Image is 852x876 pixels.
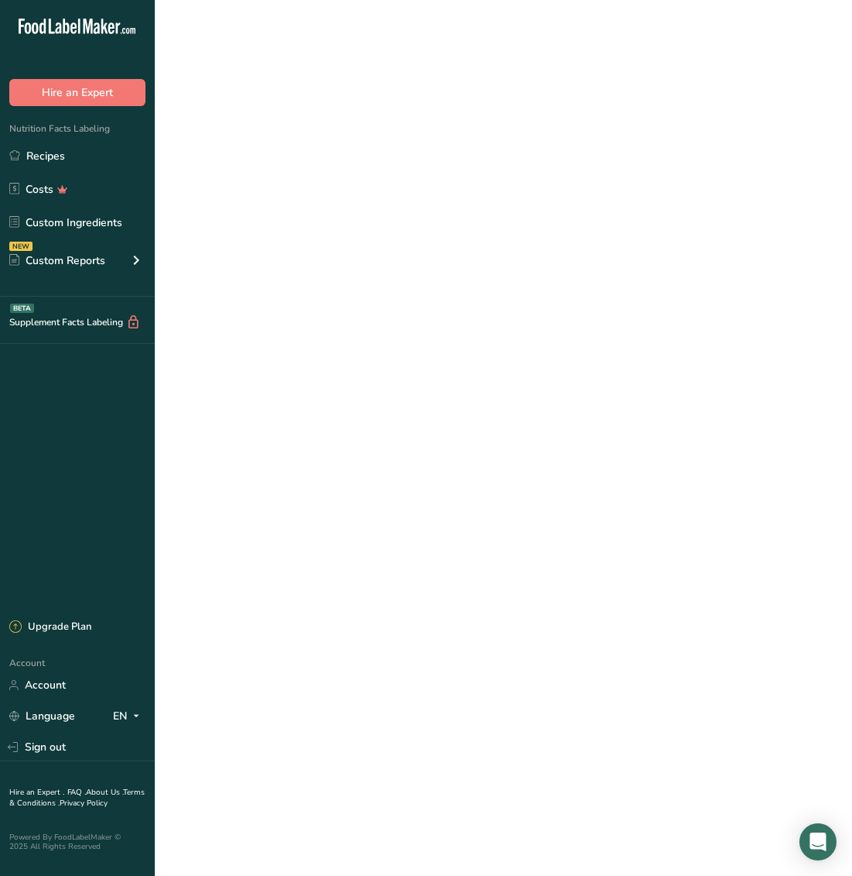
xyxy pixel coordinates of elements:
a: About Us . [86,787,123,798]
div: EN [113,707,145,726]
a: FAQ . [67,787,86,798]
div: Open Intercom Messenger [799,823,837,861]
a: Privacy Policy [60,798,108,809]
button: Hire an Expert [9,79,145,106]
div: Custom Reports [9,252,105,269]
div: BETA [10,304,34,313]
a: Terms & Conditions . [9,787,145,809]
a: Language [9,703,75,730]
a: Hire an Expert . [9,787,64,798]
div: Upgrade Plan [9,620,91,635]
div: Powered By FoodLabelMaker © 2025 All Rights Reserved [9,833,145,851]
div: NEW [9,242,33,251]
